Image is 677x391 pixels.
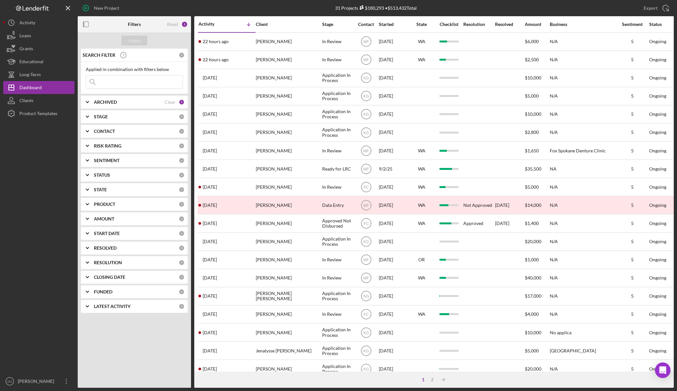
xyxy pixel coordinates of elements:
time: 2025-09-05 20:25 [203,312,217,317]
button: Clients [3,94,74,107]
div: $180,293 [358,5,384,11]
div: In Review [322,142,353,159]
div: [DATE] [379,69,408,87]
div: Approved [463,221,483,226]
button: Educational [3,55,74,68]
div: Ongoing [649,39,666,44]
div: [PERSON_NAME] [256,33,321,50]
time: 2025-09-11 22:12 [203,130,217,135]
div: [PERSON_NAME] [256,233,321,250]
div: 0 [179,128,185,134]
div: Loans [19,29,31,44]
a: Activity [3,16,74,29]
text: KG [363,367,369,371]
div: WA [409,275,434,280]
b: RESOLUTION [94,260,122,265]
div: 1 [179,99,185,105]
b: RISK RATING [94,143,121,148]
time: 2025-09-05 03:01 [203,366,217,372]
div: [GEOGRAPHIC_DATA] [550,342,615,359]
div: Export [644,2,658,15]
div: N/A [550,124,615,141]
span: $20,000 [525,366,541,372]
div: Fox Spokane Denture Clinic [550,142,615,159]
b: SEARCH FILTER [83,53,115,58]
div: No applica [550,324,615,341]
div: Ongoing [649,57,666,62]
span: $20,000 [525,239,541,244]
button: NG[PERSON_NAME] [3,375,74,388]
div: N/A [550,233,615,250]
div: 5 [616,112,649,117]
span: $17,000 [525,293,541,299]
b: FUNDED [94,289,112,294]
div: Ongoing [649,203,666,208]
div: Ongoing [649,112,666,117]
text: MF [363,258,369,262]
div: 0 [179,158,185,163]
b: LATEST ACTIVITY [94,304,130,309]
div: State [409,22,434,27]
div: [PERSON_NAME] [256,106,321,123]
div: $14,000 [525,196,549,214]
time: 2025-09-12 02:08 [203,112,217,117]
div: [PERSON_NAME] [256,51,321,68]
div: 0 [179,143,185,149]
div: N/A [550,51,615,68]
div: 9/2/25 [379,160,408,177]
div: [DATE] [379,33,408,50]
text: KG [363,94,369,99]
text: KG [363,330,369,335]
div: [DATE] [379,360,408,377]
div: Dashboard [19,81,42,96]
div: [PERSON_NAME] [256,69,321,87]
div: [DATE] [379,269,408,287]
div: New Project [94,2,119,15]
div: In Review [322,251,353,268]
text: KG [363,130,369,135]
text: KG [363,112,369,117]
text: KG [363,349,369,353]
div: Stage [322,22,353,27]
div: 0 [179,303,185,309]
div: [DATE] [379,106,408,123]
div: N/A [550,215,615,232]
div: N/A [550,106,615,123]
div: Approved Not Disbursed [322,215,353,232]
time: 2025-09-12 16:28 [203,75,217,80]
div: Open Intercom Messenger [655,362,671,378]
div: Clients [19,94,33,109]
div: In Review [322,306,353,323]
div: In Review [322,269,353,287]
text: FC [364,221,369,226]
b: STATE [94,187,107,192]
div: [PERSON_NAME] [16,375,58,389]
button: Loans [3,29,74,42]
div: 0 [179,260,185,266]
div: Ongoing [649,366,666,372]
div: 0 [179,216,185,222]
b: CONTACT [94,129,115,134]
div: 0 [179,114,185,120]
a: Long-Term [3,68,74,81]
text: FC [364,312,369,317]
div: [DATE] [379,178,408,195]
div: Application In Process [322,360,353,377]
div: [DATE] [379,124,408,141]
div: Ongoing [649,275,666,280]
div: [DATE] [495,215,524,232]
time: 2025-09-11 04:11 [203,166,217,172]
b: STAGE [94,114,108,119]
div: Ongoing [649,257,666,262]
a: Grants [3,42,74,55]
span: $1,650 [525,148,539,153]
div: WA [409,166,434,172]
div: N/A [550,69,615,87]
div: [DATE] [379,51,408,68]
div: 0 [179,52,185,58]
div: [PERSON_NAME] [256,306,321,323]
div: Ongoing [649,184,666,190]
b: ARCHIVED [94,100,117,105]
div: Ongoing [649,148,666,153]
div: Ongoing [649,75,666,80]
